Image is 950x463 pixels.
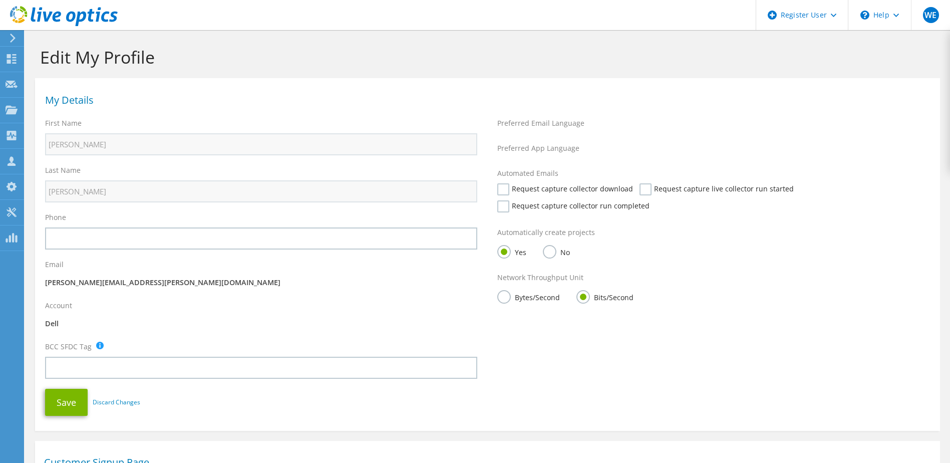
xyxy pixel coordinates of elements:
label: Preferred Email Language [497,118,584,128]
label: Bytes/Second [497,290,560,303]
button: Save [45,389,88,416]
label: Account [45,301,72,311]
svg: \n [860,11,869,20]
label: BCC SFDC Tag [45,342,92,352]
label: First Name [45,118,82,128]
label: Last Name [45,165,81,175]
span: WE [923,7,939,23]
label: Network Throughput Unit [497,273,583,283]
label: Automatically create projects [497,227,595,238]
p: [PERSON_NAME][EMAIL_ADDRESS][PERSON_NAME][DOMAIN_NAME] [45,277,477,288]
label: Automated Emails [497,168,558,178]
label: Yes [497,245,526,258]
label: No [543,245,570,258]
label: Bits/Second [576,290,634,303]
label: Request capture live collector run started [640,183,794,195]
h1: Edit My Profile [40,47,930,68]
a: Discard Changes [93,397,140,408]
label: Email [45,260,64,270]
label: Request capture collector run completed [497,200,650,212]
p: Dell [45,318,477,329]
h1: My Details [45,95,925,105]
label: Preferred App Language [497,143,579,153]
label: Phone [45,212,66,222]
label: Request capture collector download [497,183,633,195]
